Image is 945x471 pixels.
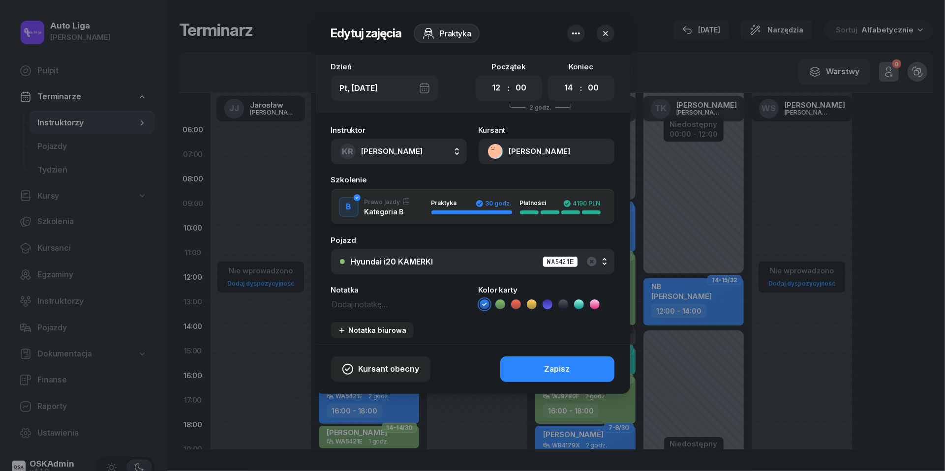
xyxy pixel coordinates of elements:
button: [PERSON_NAME] [479,139,614,164]
button: Zapisz [500,356,614,382]
div: : [580,82,582,94]
div: WA5421E [543,256,578,267]
div: Zapisz [545,363,570,376]
h2: Edytuj zajęcia [331,26,402,41]
button: Notatka biurowa [331,322,414,338]
button: Hyundai i20 KAMERKIWA5421E [331,249,614,274]
span: Kursant obecny [359,363,420,376]
span: [PERSON_NAME] [362,147,423,156]
div: Hyundai i20 KAMERKI [351,258,433,265]
button: KR[PERSON_NAME] [331,139,467,164]
div: Notatka biurowa [338,326,407,334]
button: Kursant obecny [331,356,430,382]
span: KR [342,147,353,156]
div: : [508,82,510,94]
